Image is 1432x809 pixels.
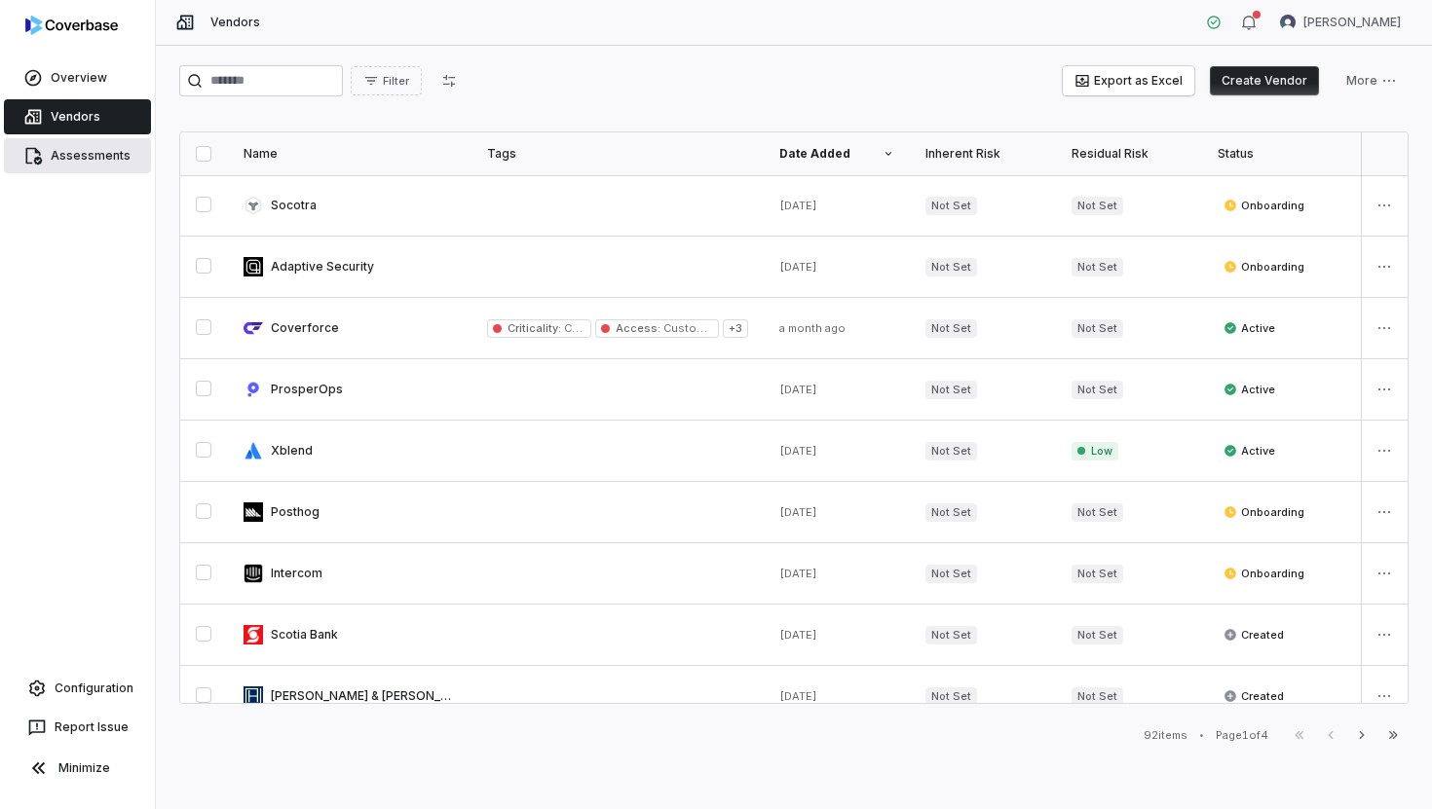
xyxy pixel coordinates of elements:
img: Maya Kutrowska avatar [1280,15,1296,30]
button: Filter [351,66,422,95]
button: Report Issue [8,710,147,745]
span: Not Set [925,258,977,276]
span: + 3 [723,319,748,338]
div: Date Added [779,146,894,162]
span: Customer PII [660,321,732,335]
span: Not Set [925,626,977,644]
span: [DATE] [779,567,817,580]
span: Not Set [925,442,977,460]
span: Not Set [1072,319,1123,338]
span: Low [1072,442,1118,460]
div: Name [244,146,456,162]
span: Criticality : [508,321,561,335]
span: Not Set [925,687,977,706]
button: Minimize [8,749,147,788]
span: Critical [561,321,601,335]
span: Not Set [1072,258,1123,276]
span: [DATE] [779,383,817,396]
span: Onboarding [1224,566,1304,581]
span: [DATE] [779,260,817,274]
span: [DATE] [779,444,817,458]
span: Onboarding [1224,259,1304,275]
span: Created [1224,627,1284,643]
span: Not Set [1072,503,1123,522]
button: Export as Excel [1063,66,1194,95]
div: Residual Risk [1072,146,1187,162]
span: Filter [383,74,409,89]
span: Not Set [925,565,977,583]
span: a month ago [779,321,846,335]
button: Create Vendor [1210,66,1319,95]
a: Configuration [8,671,147,706]
span: Not Set [925,381,977,399]
span: Vendors [210,15,260,30]
div: Tags [487,146,748,162]
div: Status [1218,146,1333,162]
div: 92 items [1144,728,1187,743]
div: • [1199,728,1204,742]
span: [DATE] [779,628,817,642]
span: Not Set [1072,687,1123,706]
button: More [1335,66,1409,95]
span: Active [1224,443,1275,459]
span: [DATE] [779,689,817,703]
span: Onboarding [1224,504,1304,520]
span: Access : [616,321,660,335]
div: Page 1 of 4 [1216,728,1268,743]
span: Created [1224,688,1284,704]
div: Inherent Risk [925,146,1040,162]
span: [DATE] [779,505,817,519]
span: Onboarding [1224,198,1304,213]
a: Overview [4,60,151,95]
span: Not Set [1072,565,1123,583]
span: Not Set [925,197,977,215]
button: Maya Kutrowska avatar[PERSON_NAME] [1268,8,1413,37]
img: logo-D7KZi-bG.svg [25,16,118,35]
span: Not Set [1072,381,1123,399]
span: Not Set [1072,626,1123,644]
span: [DATE] [779,199,817,212]
a: Vendors [4,99,151,134]
a: Assessments [4,138,151,173]
span: Not Set [1072,197,1123,215]
span: Active [1224,382,1275,397]
span: Active [1224,320,1275,336]
span: [PERSON_NAME] [1303,15,1401,30]
span: Not Set [925,503,977,522]
span: Not Set [925,319,977,338]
